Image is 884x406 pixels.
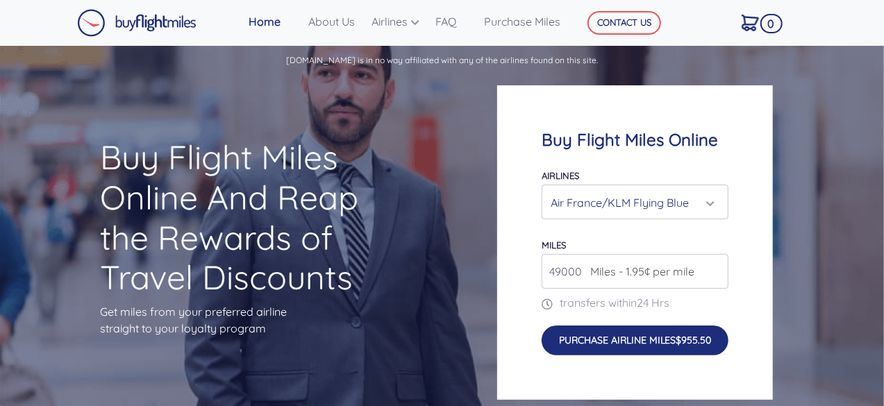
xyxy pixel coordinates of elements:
a: Purchase Miles [478,8,567,35]
div: Air France/KLM Flying Blue [551,189,711,216]
button: Air France/KLM Flying Blue [542,185,728,219]
label: miles [542,239,566,251]
button: Purchase Airline Miles$955.50 [542,325,728,355]
p: transfers within [542,294,728,311]
img: Cart [742,15,759,31]
span: Miles - 1.95¢ per mile [583,263,694,280]
button: CONTACT US [587,11,661,35]
a: Airlines [366,8,430,35]
a: Home [243,8,303,35]
h1: Buy Flight Miles Online And Reap the Rewards of Travel Discounts [100,137,387,297]
img: Buy Flight Miles Logo [77,9,197,37]
p: Get miles from your preferred airline straight to your loyalty program [100,303,387,337]
span: 24 Hrs [637,296,669,310]
a: FAQ [430,8,478,35]
label: Airlines [542,170,579,181]
h4: Buy Flight Miles Online [542,130,728,150]
a: 0 [736,8,778,37]
span: 0 [760,14,783,33]
a: About Us [303,8,366,35]
a: Buy Flight Miles Logo [77,6,197,40]
span: $955.50 [676,334,712,346]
